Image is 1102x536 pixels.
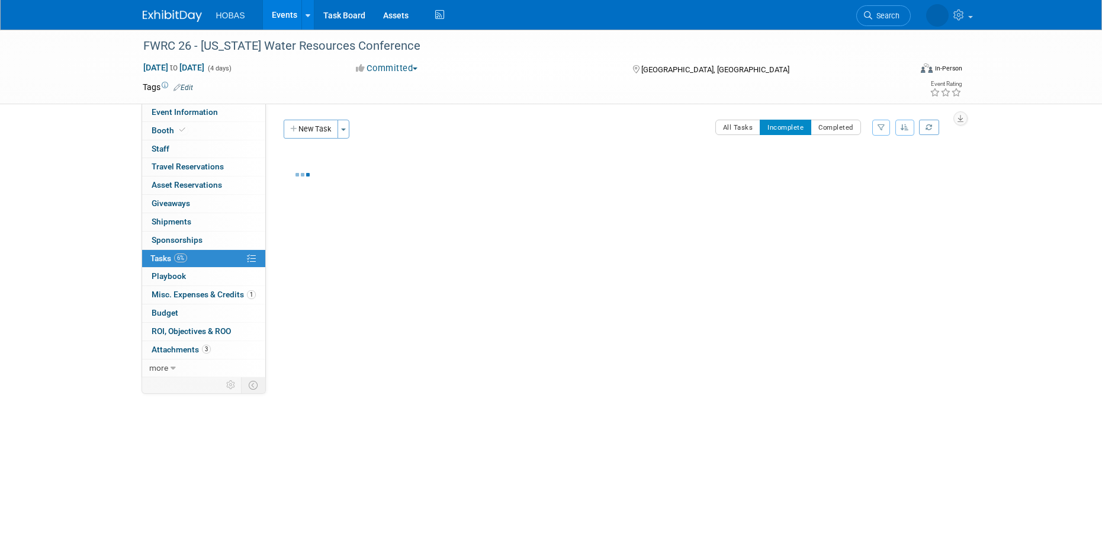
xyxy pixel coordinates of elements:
a: ROI, Objectives & ROO [142,323,265,341]
a: Budget [142,304,265,322]
span: [GEOGRAPHIC_DATA], [GEOGRAPHIC_DATA] [641,65,789,74]
td: Tags [143,81,193,93]
td: Personalize Event Tab Strip [221,377,242,393]
a: Travel Reservations [142,158,265,176]
a: Edit [174,84,193,92]
td: Toggle Event Tabs [241,377,265,393]
span: HOBAS [216,11,245,20]
span: Playbook [152,271,186,281]
span: Booth [152,126,188,135]
div: Event Format [841,62,963,79]
span: Staff [152,144,169,153]
button: Incomplete [760,120,811,135]
a: more [142,360,265,377]
img: Lia Chowdhury [926,4,949,27]
span: (4 days) [207,65,232,72]
span: Budget [152,308,178,317]
span: Misc. Expenses & Credits [152,290,256,299]
i: Booth reservation complete [179,127,185,133]
span: Attachments [152,345,211,354]
div: In-Person [934,64,962,73]
a: Shipments [142,213,265,231]
a: Event Information [142,104,265,121]
span: 6% [174,253,187,262]
a: Playbook [142,268,265,285]
a: Staff [142,140,265,158]
button: Committed [352,62,422,75]
div: FWRC 26 - [US_STATE] Water Resources Conference [139,36,893,57]
span: Shipments [152,217,191,226]
span: [DATE] [DATE] [143,62,205,73]
img: ExhibitDay [143,10,202,22]
a: Giveaways [142,195,265,213]
a: Sponsorships [142,232,265,249]
span: Giveaways [152,198,190,208]
span: to [168,63,179,72]
a: Attachments3 [142,341,265,359]
div: Event Rating [930,81,962,87]
span: Tasks [150,253,187,263]
span: Asset Reservations [152,180,222,190]
img: loading... [295,173,310,176]
span: 1 [247,290,256,299]
button: All Tasks [715,120,761,135]
a: Refresh [919,120,939,135]
button: Completed [811,120,861,135]
span: Sponsorships [152,235,203,245]
span: 3 [202,345,211,354]
span: Search [872,11,899,20]
span: Event Information [152,107,218,117]
a: Asset Reservations [142,176,265,194]
img: Format-Inperson.png [921,63,933,73]
span: ROI, Objectives & ROO [152,326,231,336]
button: New Task [284,120,338,139]
a: Search [856,5,911,26]
span: more [149,363,168,373]
a: Misc. Expenses & Credits1 [142,286,265,304]
span: Travel Reservations [152,162,224,171]
a: Booth [142,122,265,140]
a: Tasks6% [142,250,265,268]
